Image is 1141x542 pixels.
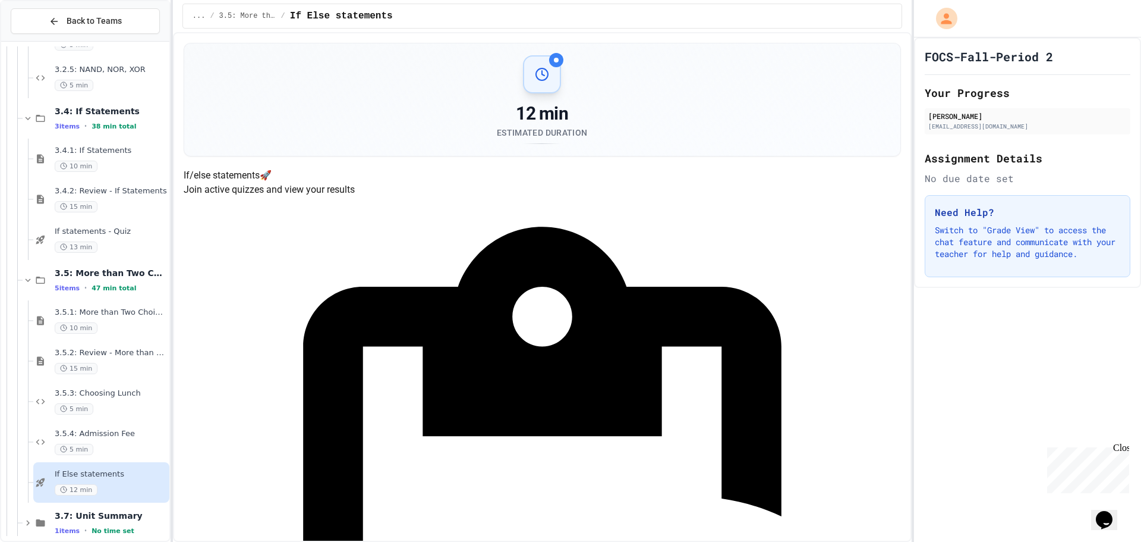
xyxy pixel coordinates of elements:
[290,9,393,23] span: If Else statements
[84,283,87,293] span: •
[67,15,122,27] span: Back to Teams
[935,224,1120,260] p: Switch to "Grade View" to access the chat feature and communicate with your teacher for help and ...
[55,186,167,196] span: 3.4.2: Review - If Statements
[184,183,901,197] p: Join active quizzes and view your results
[497,127,587,139] div: Estimated Duration
[55,510,167,521] span: 3.7: Unit Summary
[84,526,87,535] span: •
[55,146,167,156] span: 3.4.1: If Statements
[55,268,167,278] span: 3.5: More than Two Choices
[1091,494,1129,530] iframe: chat widget
[219,11,276,21] span: 3.5: More than Two Choices
[55,484,97,496] span: 12 min
[210,11,214,21] span: /
[281,11,285,21] span: /
[92,527,134,535] span: No time set
[55,284,80,292] span: 5 items
[925,48,1053,65] h1: FOCS-Fall-Period 2
[55,308,167,318] span: 3.5.1: More than Two Choices
[55,65,167,75] span: 3.2.5: NAND, NOR, XOR
[11,8,160,34] button: Back to Teams
[928,111,1127,121] div: [PERSON_NAME]
[925,84,1130,101] h2: Your Progress
[92,123,136,130] span: 38 min total
[55,348,167,358] span: 3.5.2: Review - More than Two Choices
[55,389,167,399] span: 3.5.3: Choosing Lunch
[55,227,167,237] span: If statements - Quiz
[55,469,167,480] span: If Else statements
[55,444,93,455] span: 5 min
[84,121,87,131] span: •
[5,5,82,76] div: Chat with us now!Close
[55,322,97,334] span: 10 min
[55,403,93,415] span: 5 min
[497,103,587,124] div: 12 min
[55,123,80,130] span: 3 items
[55,106,167,117] span: 3.4: If Statements
[935,205,1120,220] h3: Need Help?
[184,168,901,183] h4: If/else statements 🚀
[92,284,136,292] span: 47 min total
[55,242,97,253] span: 13 min
[928,122,1127,131] div: [EMAIL_ADDRESS][DOMAIN_NAME]
[55,80,93,91] span: 5 min
[55,161,97,172] span: 10 min
[193,11,206,21] span: ...
[55,201,97,212] span: 15 min
[55,527,80,535] span: 1 items
[55,363,97,374] span: 15 min
[55,429,167,439] span: 3.5.4: Admission Fee
[925,171,1130,186] div: No due date set
[925,150,1130,167] h2: Assignment Details
[1042,443,1129,493] iframe: chat widget
[923,5,960,32] div: My Account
